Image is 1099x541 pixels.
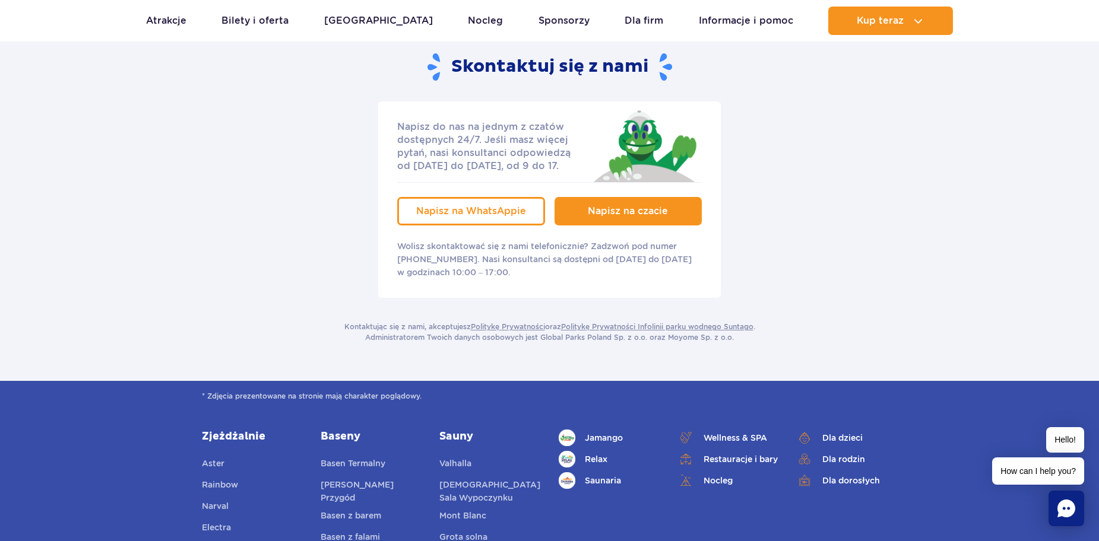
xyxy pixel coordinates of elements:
[202,521,231,537] a: Electra
[202,390,897,402] span: * Zdjęcia prezentowane na stronie mają charakter poglądowy.
[439,429,540,444] a: Sauny
[857,15,904,26] span: Kup teraz
[539,7,590,35] a: Sponsorzy
[555,197,702,225] a: Napisz na czacie
[202,499,229,516] a: Narval
[677,472,778,489] a: Nocleg
[677,451,778,467] a: Restauracje i bary
[625,7,663,35] a: Dla firm
[324,7,433,35] a: [GEOGRAPHIC_DATA]
[321,509,381,526] a: Basen z barem
[439,457,471,473] a: Valhalla
[704,431,767,444] span: Wellness & SPA
[321,457,385,473] a: Basen Termalny
[321,478,422,504] a: [PERSON_NAME] Przygód
[559,451,660,467] a: Relax
[202,459,224,468] span: Aster
[397,120,582,173] p: Napisz do nas na jednym z czatów dostępnych 24/7. Jeśli masz więcej pytań, nasi konsultanci odpow...
[677,429,778,446] a: Wellness & SPA
[559,472,660,489] a: Saunaria
[585,431,623,444] span: Jamango
[146,7,186,35] a: Atrakcje
[439,459,471,468] span: Valhalla
[796,451,897,467] a: Dla rodzin
[202,457,224,473] a: Aster
[202,478,238,495] a: Rainbow
[1046,427,1084,453] span: Hello!
[699,7,793,35] a: Informacje i pomoc
[427,52,672,82] h2: Skontaktuj się z nami
[202,429,303,444] a: Zjeżdżalnie
[561,322,753,331] a: Politykę Prywatności Infolinii parku wodnego Suntago
[344,322,755,343] p: Kontaktując się z nami, akceptujesz oraz . Administratorem Twoich danych osobowych jest Global Pa...
[828,7,953,35] button: Kup teraz
[796,472,897,489] a: Dla dorosłych
[221,7,289,35] a: Bilety i oferta
[588,205,668,217] span: Napisz na czacie
[397,240,702,279] p: Wolisz skontaktować się z nami telefonicznie? Zadzwoń pod numer [PHONE_NUMBER]. Nasi konsultanci ...
[1049,491,1084,526] div: Chat
[416,205,526,217] span: Napisz na WhatsAppie
[202,501,229,511] span: Narval
[202,480,238,489] span: Rainbow
[471,322,545,331] a: Politykę Prywatności
[321,429,422,444] a: Baseny
[439,509,486,526] a: Mont Blanc
[439,478,540,504] a: [DEMOGRAPHIC_DATA] Sala Wypoczynku
[586,107,702,182] img: Jay
[468,7,503,35] a: Nocleg
[559,429,660,446] a: Jamango
[992,457,1084,485] span: How can I help you?
[439,511,486,520] span: Mont Blanc
[796,429,897,446] a: Dla dzieci
[397,197,545,225] a: Napisz na WhatsAppie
